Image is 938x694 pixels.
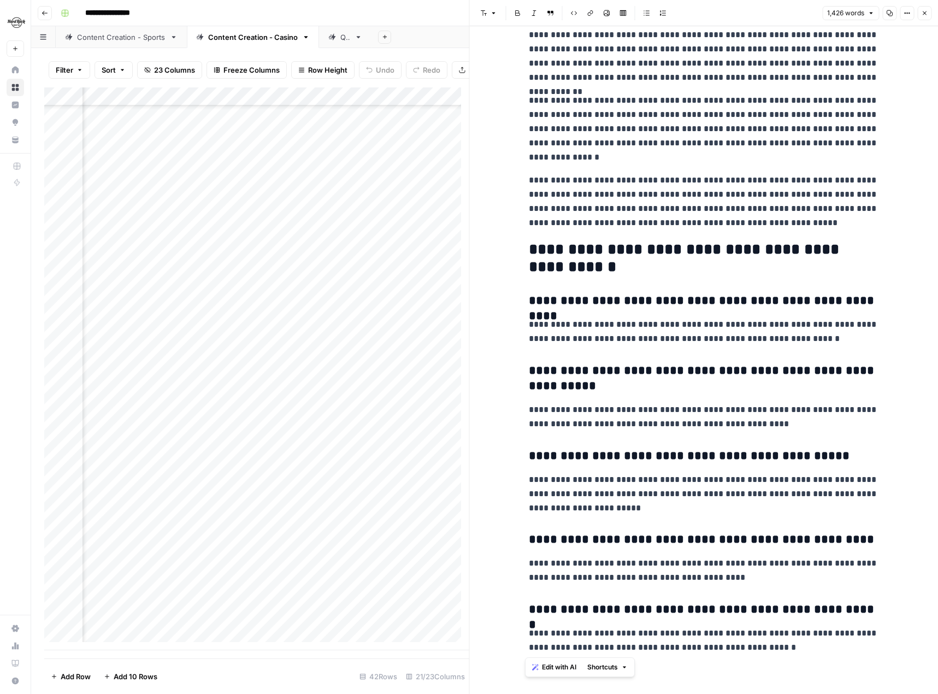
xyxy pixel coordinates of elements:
a: Content Creation - Sports [56,26,187,48]
div: Content Creation - Sports [77,32,166,43]
a: Home [7,61,24,79]
a: QA [319,26,371,48]
span: Filter [56,64,73,75]
button: Edit with AI [528,660,581,674]
img: Hard Rock Digital Logo [7,13,26,32]
button: Export CSV [452,61,515,79]
span: 1,426 words [827,8,864,18]
span: Add Row [61,671,91,682]
button: Row Height [291,61,355,79]
span: Redo [423,64,440,75]
a: Insights [7,96,24,114]
button: Add Row [44,668,97,685]
button: Undo [359,61,402,79]
button: Freeze Columns [207,61,287,79]
span: Sort [102,64,116,75]
span: Add 10 Rows [114,671,157,682]
a: Opportunities [7,114,24,131]
a: Learning Hub [7,655,24,672]
button: 1,426 words [822,6,879,20]
span: Undo [376,64,394,75]
a: Your Data [7,131,24,149]
div: 21/23 Columns [402,668,469,685]
a: Browse [7,79,24,96]
a: Usage [7,637,24,655]
button: 23 Columns [137,61,202,79]
span: 23 Columns [154,64,195,75]
span: Edit with AI [542,662,576,672]
button: Shortcuts [583,660,632,674]
span: Row Height [308,64,347,75]
button: Help + Support [7,672,24,690]
button: Add 10 Rows [97,668,164,685]
div: 42 Rows [355,668,402,685]
button: Sort [95,61,133,79]
button: Workspace: Hard Rock Digital [7,9,24,36]
div: QA [340,32,350,43]
button: Filter [49,61,90,79]
button: Redo [406,61,447,79]
span: Freeze Columns [223,64,280,75]
a: Content Creation - Casino [187,26,319,48]
a: Settings [7,620,24,637]
span: Shortcuts [587,662,618,672]
div: Content Creation - Casino [208,32,298,43]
